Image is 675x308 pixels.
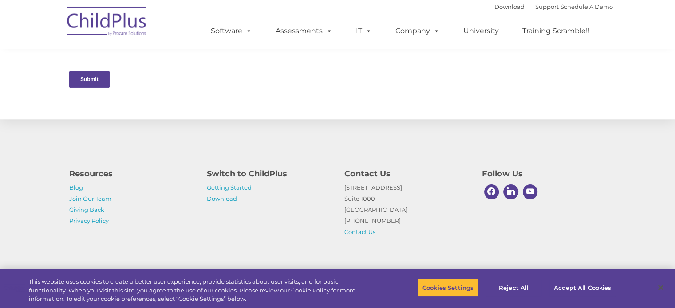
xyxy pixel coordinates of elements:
a: Getting Started [207,184,252,191]
a: Software [202,22,261,40]
a: Training Scramble!! [513,22,598,40]
a: Join Our Team [69,195,111,202]
a: Assessments [267,22,341,40]
img: ChildPlus by Procare Solutions [63,0,151,45]
a: Contact Us [344,228,375,235]
a: Privacy Policy [69,217,109,224]
a: Blog [69,184,83,191]
a: Company [387,22,449,40]
font: | [494,3,613,10]
span: Last name [268,51,296,58]
h4: Follow Us [482,168,606,180]
button: Cookies Settings [418,278,478,297]
a: Youtube [521,182,540,202]
a: Linkedin [501,182,521,202]
h4: Resources [69,168,193,180]
a: Support [535,3,559,10]
a: Schedule A Demo [561,3,613,10]
button: Accept All Cookies [549,278,616,297]
a: Looks like you've opted out of email communication. Click here to get an email and opt back in. [2,116,245,122]
span: Phone number [268,88,306,94]
a: Facebook [482,182,501,202]
button: Reject All [486,278,541,297]
a: Download [494,3,525,10]
p: [STREET_ADDRESS] Suite 1000 [GEOGRAPHIC_DATA] [PHONE_NUMBER] [344,182,469,238]
h4: Contact Us [344,168,469,180]
a: Download [207,195,237,202]
a: IT [347,22,381,40]
a: University [454,22,508,40]
a: Giving Back [69,206,104,213]
h4: Switch to ChildPlus [207,168,331,180]
button: Close [651,278,671,297]
div: This website uses cookies to create a better user experience, provide statistics about user visit... [29,277,371,304]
